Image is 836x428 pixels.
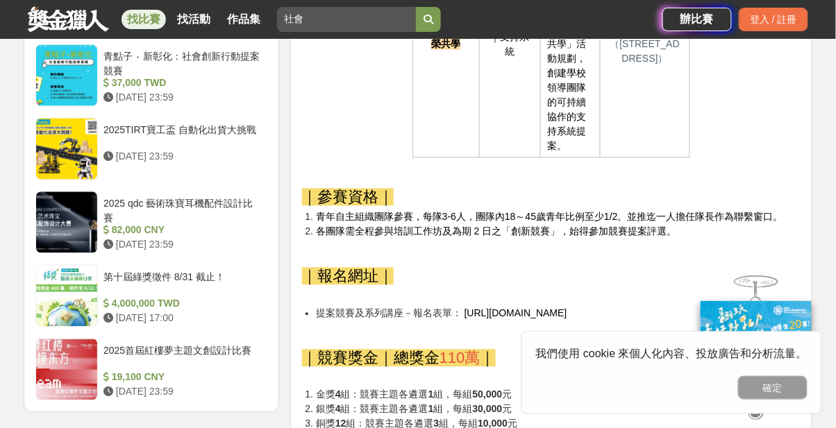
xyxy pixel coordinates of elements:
[316,389,512,400] span: 金獎 組：競賽主題各遴選 組，每組 元
[103,76,262,91] div: 37,000 TWD
[35,339,267,401] a: 2025首屆紅樓夢主題文創設計比賽 19,100 CNY [DATE] 23:59
[316,308,462,319] span: 提案競賽及系列講座－報名表單：
[172,10,216,29] a: 找活動
[103,197,262,223] div: 2025 qdc 藝術珠寶耳機配件設計比賽
[103,50,262,76] div: 青點子 ‧ 新彰化：社會創新行動提案競賽
[35,191,267,254] a: 2025 qdc 藝術珠寶耳機配件設計比賽 82,000 CNY [DATE] 23:59
[335,389,341,400] strong: 4
[610,39,680,65] span: （[STREET_ADDRESS]）
[490,17,529,58] span: 地方共學｜支持系統
[103,344,262,370] div: 2025首屆紅樓夢主題文創設計比賽
[701,301,812,393] img: ff197300-f8ee-455f-a0ae-06a3645bc375.jpg
[103,297,262,311] div: 4,000,000 TWD
[302,189,394,206] span: ｜參賽資格｜
[428,404,434,415] strong: 1
[316,404,512,415] span: 銀獎 組：競賽主題各遴選 組，每組 元
[428,389,434,400] strong: 1
[302,268,394,285] span: ｜報名網址｜
[316,212,783,223] span: 青年自主組織團隊參賽，每隊3-6人，團隊內18～45歲青年比例至少1/2。並推迄一人擔任隊長作為聯繫窗口。
[316,226,677,237] span: 各團隊需全程參與培訓工作坊及為期 2 日之「創新競賽」，始得參加競賽提案評選。
[35,118,267,180] a: 2025TIRT寶工盃 自動化出貨大挑戰 [DATE] 23:59
[462,308,567,319] a: [URL][DOMAIN_NAME]
[103,385,262,400] div: [DATE] 23:59
[103,223,262,238] div: 82,000 CNY
[103,123,262,150] div: 2025TIRT寶工盃 自動化出貨大挑戰
[473,389,503,400] strong: 50,000
[739,8,808,31] div: 登入 / 註冊
[103,271,262,297] div: 第十屆綠獎徵件 8/31 截止！
[465,308,567,319] span: [URL][DOMAIN_NAME]
[103,238,262,252] div: [DATE] 23:59
[35,265,267,327] a: 第十屆綠獎徵件 8/31 截止！ 4,000,000 TWD [DATE] 17:00
[302,350,440,367] span: ｜競賽獎金｜總獎金
[738,376,808,400] button: 確定
[35,44,267,107] a: 青點子 ‧ 新彰化：社會創新行動提案競賽 37,000 TWD [DATE] 23:59
[440,350,480,367] span: 110萬
[473,404,503,415] strong: 30,000
[103,91,262,105] div: [DATE] 23:59
[536,348,808,359] span: 我們使用 cookie 來個人化內容、投放廣告和分析流量。
[122,10,166,29] a: 找比賽
[103,150,262,164] div: [DATE] 23:59
[662,8,732,31] a: 辦比賽
[221,10,266,29] a: 作品集
[480,350,496,367] span: ｜
[103,370,262,385] div: 19,100 CNY
[335,404,341,415] strong: 4
[277,7,416,32] input: 翻玩臺味好乳力 等你發揮創意！
[103,311,262,326] div: [DATE] 17:00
